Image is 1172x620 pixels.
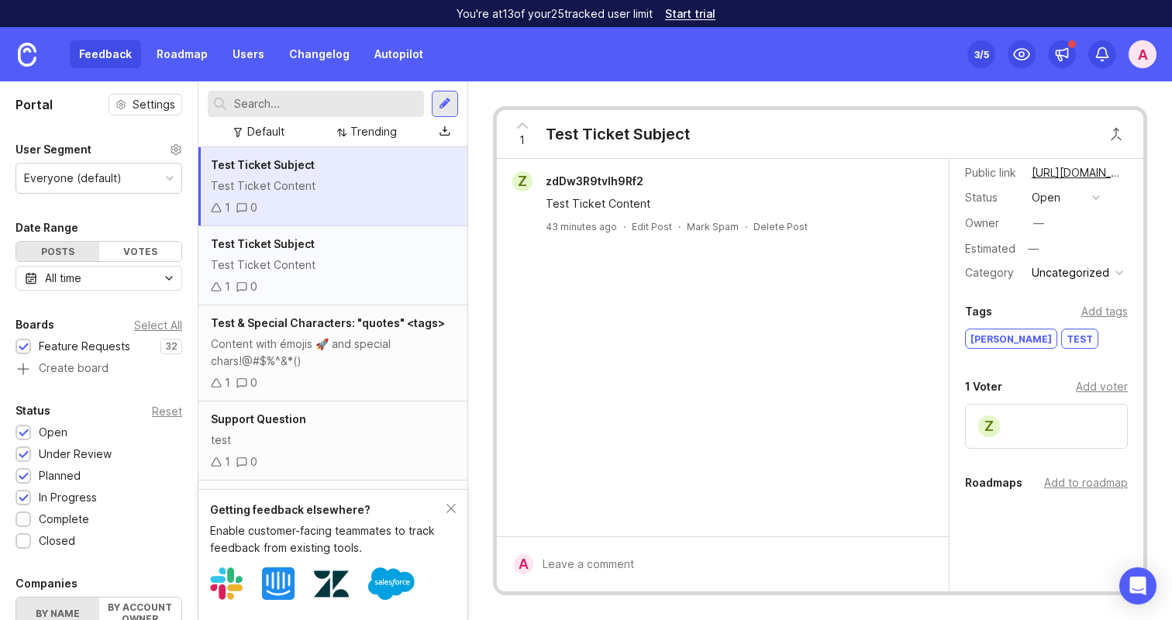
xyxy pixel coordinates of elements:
div: 0 [250,199,257,216]
a: 43 minutes ago [546,220,617,233]
div: Under Review [39,446,112,463]
div: Planned [39,467,81,484]
div: — [1023,239,1043,259]
div: z [512,171,533,191]
img: Canny Home [18,43,36,67]
a: [URL][DOMAIN_NAME] [1027,163,1128,183]
div: Add voter [1076,378,1128,395]
div: Test Ticket Content [211,257,455,274]
div: Votes [99,242,182,261]
a: Support Questiontest10 [198,401,467,480]
div: [PERSON_NAME] [966,329,1057,348]
div: 1 [225,199,230,216]
div: Trending [350,123,397,140]
p: 32 [165,340,178,353]
span: Test Ticket Subject [211,158,315,171]
div: Everyone (default) [24,170,122,187]
div: 0 [250,278,257,295]
div: Posts [16,242,99,261]
input: Search... [234,95,418,112]
div: Category [965,264,1019,281]
div: Select All [134,321,182,329]
div: 1 [225,278,230,295]
a: Create board [16,363,182,377]
div: Closed [39,532,75,549]
div: Status [965,189,1019,206]
div: Roadmaps [965,474,1022,492]
a: Feature Requesttest10 [198,480,467,560]
a: Test Ticket SubjectTest Ticket Content10 [198,226,467,305]
a: Autopilot [365,40,433,68]
a: Test & Special Characters: "quotes" <tags>Content with émojis 🚀 and special chars!@#$%^&*()10 [198,305,467,401]
div: Status [16,401,50,420]
span: Test & Special Characters: "quotes" <tags> [211,316,445,329]
div: · [623,220,626,233]
img: Intercom logo [262,567,295,600]
div: 1 Voter [965,377,1002,396]
div: Estimated [965,243,1015,254]
div: Test Ticket Content [546,195,918,212]
span: 1 [519,132,525,149]
a: Users [223,40,274,68]
a: Changelog [280,40,359,68]
div: 0 [250,453,257,470]
a: Roadmap [147,40,217,68]
img: Salesforce logo [368,560,415,607]
button: Mark Spam [687,220,739,233]
div: In Progress [39,489,97,506]
button: 3/5 [967,40,995,68]
div: 1 [225,453,230,470]
div: Tags [965,302,992,321]
button: a [1129,40,1156,68]
div: All time [45,270,81,287]
div: a [514,554,533,574]
div: 3 /5 [974,43,989,65]
a: zzdDw3R9tvIh9Rf2 [503,171,656,191]
div: 1 [225,374,230,391]
div: Open Intercom Messenger [1119,567,1156,604]
div: Reset [152,407,182,415]
div: Enable customer-facing teammates to track feedback from existing tools. [210,522,446,556]
div: Companies [16,574,78,593]
button: Settings [109,94,182,115]
div: Uncategorized [1032,264,1109,281]
div: Feature Requests [39,338,130,355]
div: Test Ticket Subject [546,123,690,145]
div: Content with émojis 🚀 and special chars!@#$%^&*() [211,336,455,370]
div: test [211,432,455,449]
span: Settings [133,97,175,112]
img: Zendesk logo [314,567,349,601]
div: Owner [965,215,1019,232]
div: open [1032,189,1060,206]
button: Close button [1101,119,1132,150]
div: · [678,220,681,233]
div: User Segment [16,140,91,159]
h1: Portal [16,95,53,114]
div: Add to roadmap [1044,474,1128,491]
div: · [745,220,747,233]
a: Start trial [665,9,715,19]
div: Getting feedback elsewhere? [210,501,446,518]
div: Public link [965,164,1019,181]
span: Support Question [211,412,306,425]
span: zdDw3R9tvIh9Rf2 [546,174,643,188]
a: Test Ticket SubjectTest Ticket Content10 [198,147,467,226]
div: Delete Post [753,220,808,233]
div: Complete [39,511,89,528]
div: 0 [250,374,257,391]
div: Default [247,123,284,140]
div: z [977,414,1001,439]
img: Slack logo [210,567,243,600]
div: Boards [16,315,54,334]
p: You're at 13 of your 25 tracked user limit [457,6,653,22]
div: Test Ticket Content [211,177,455,195]
div: Add tags [1081,303,1128,320]
span: Test Ticket Subject [211,237,315,250]
div: Edit Post [632,220,672,233]
div: Date Range [16,219,78,237]
div: — [1033,215,1044,232]
div: Open [39,424,67,441]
